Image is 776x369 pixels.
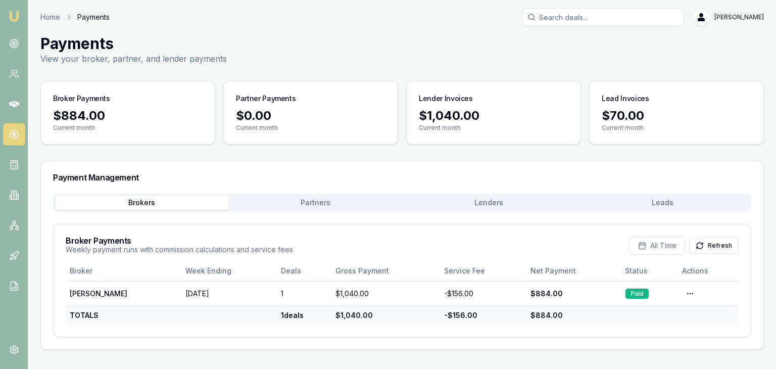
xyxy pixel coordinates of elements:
[621,261,678,281] th: Status
[714,13,764,21] span: [PERSON_NAME]
[281,289,327,299] div: 1
[530,310,617,320] div: $884.00
[281,310,327,320] div: 1 deals
[40,12,110,22] nav: breadcrumb
[70,310,177,320] div: TOTALS
[277,261,331,281] th: Deals
[689,238,739,254] button: Refresh
[602,108,751,124] div: $70.00
[444,310,522,320] div: - $156.00
[419,108,568,124] div: $1,040.00
[66,237,293,245] h3: Broker Payments
[8,10,20,22] img: emu-icon-u.png
[181,261,277,281] th: Week Ending
[53,124,203,132] p: Current month
[53,94,110,104] h3: Broker Payments
[40,34,227,53] h1: Payments
[77,12,110,22] span: Payments
[625,288,649,299] div: Paid
[53,173,751,181] h3: Payment Management
[444,289,522,299] div: - $156.00
[440,261,526,281] th: Service Fee
[526,261,621,281] th: Net Payment
[419,94,473,104] h3: Lender Invoices
[402,196,576,210] button: Lenders
[66,261,181,281] th: Broker
[335,289,436,299] div: $1,040.00
[602,124,751,132] p: Current month
[53,108,203,124] div: $884.00
[66,245,293,255] p: Weekly payment runs with commission calculations and service fees
[40,53,227,65] p: View your broker, partner, and lender payments
[678,261,739,281] th: Actions
[530,289,617,299] div: $884.00
[650,241,676,251] span: All Time
[335,310,436,320] div: $1,040.00
[419,124,568,132] p: Current month
[229,196,403,210] button: Partners
[236,94,296,104] h3: Partner Payments
[576,196,750,210] button: Leads
[55,196,229,210] button: Brokers
[522,8,684,26] input: Search deals
[181,281,277,306] td: [DATE]
[602,94,649,104] h3: Lead Invoices
[70,289,177,299] div: [PERSON_NAME]
[236,108,385,124] div: $0.00
[629,237,685,255] button: All Time
[236,124,385,132] p: Current month
[331,261,440,281] th: Gross Payment
[40,12,60,22] a: Home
